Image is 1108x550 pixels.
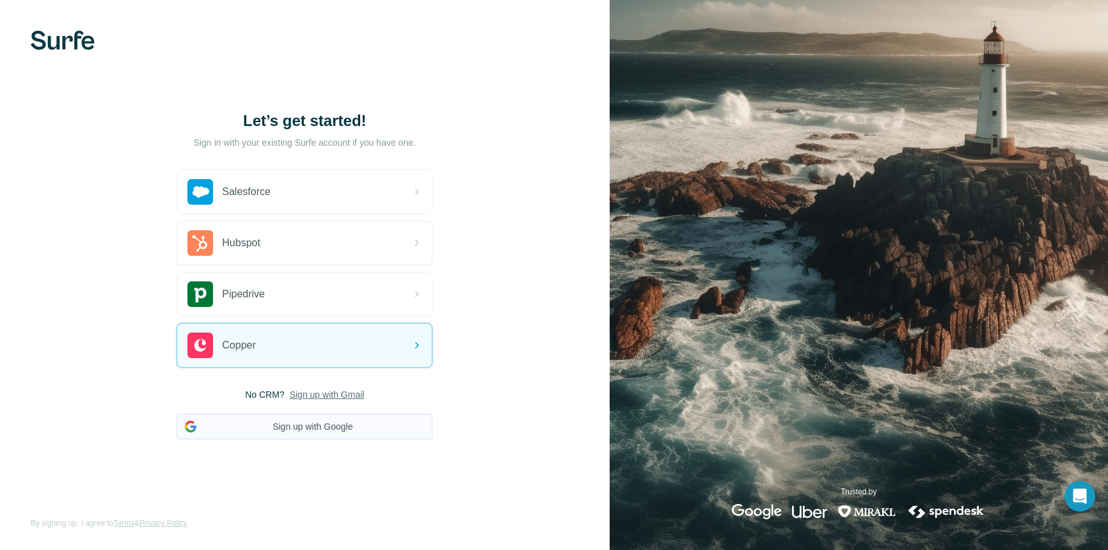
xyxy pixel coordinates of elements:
[732,504,782,519] img: google's logo
[194,136,416,149] p: Sign in with your existing Surfe account if you have one.
[113,519,134,528] a: Terms
[187,179,213,205] img: salesforce's logo
[906,504,986,519] img: spendesk's logo
[837,504,896,519] img: mirakl's logo
[187,230,213,256] img: hubspot's logo
[139,519,187,528] a: Privacy Policy
[222,184,271,200] span: Salesforce
[31,31,95,50] img: Surfe's logo
[245,388,284,401] span: No CRM?
[177,111,432,131] h1: Let’s get started!
[841,486,876,498] p: Trusted by
[1064,481,1095,512] div: Open Intercom Messenger
[222,338,255,353] span: Copper
[187,333,213,358] img: copper's logo
[177,414,432,439] button: Sign up with Google
[222,235,260,251] span: Hubspot
[187,281,213,307] img: pipedrive's logo
[31,517,187,529] span: By signing up, I agree to &
[222,287,265,302] span: Pipedrive
[290,388,365,401] button: Sign up with Gmail
[792,504,827,519] img: uber's logo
